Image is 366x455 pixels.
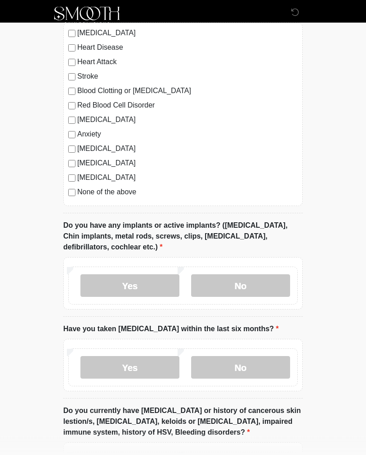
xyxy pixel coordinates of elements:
input: None of the above [68,189,75,197]
label: Do you have any implants or active implants? ([MEDICAL_DATA], Chin implants, metal rods, screws, ... [63,220,303,253]
input: [MEDICAL_DATA] [68,175,75,182]
label: [MEDICAL_DATA] [77,173,298,183]
label: [MEDICAL_DATA] [77,28,298,39]
label: Stroke [77,71,298,82]
input: Blood Clotting or [MEDICAL_DATA] [68,88,75,95]
label: [MEDICAL_DATA] [77,115,298,126]
img: Smooth Skin Solutions LLC Logo [54,7,120,25]
label: [MEDICAL_DATA] [77,144,298,155]
input: [MEDICAL_DATA] [68,160,75,168]
label: None of the above [77,187,298,198]
label: Anxiety [77,129,298,140]
label: Have you taken [MEDICAL_DATA] within the last six months? [63,324,279,335]
input: Heart Attack [68,59,75,66]
input: Stroke [68,74,75,81]
label: Red Blood Cell Disorder [77,100,298,111]
input: [MEDICAL_DATA] [68,146,75,153]
input: Red Blood Cell Disorder [68,103,75,110]
label: Do you currently have [MEDICAL_DATA] or history of cancerous skin lestion/s, [MEDICAL_DATA], kelo... [63,406,303,438]
input: [MEDICAL_DATA] [68,117,75,124]
label: [MEDICAL_DATA] [77,158,298,169]
input: Heart Disease [68,45,75,52]
label: Heart Disease [77,42,298,53]
label: No [191,275,290,297]
label: Blood Clotting or [MEDICAL_DATA] [77,86,298,97]
input: Anxiety [68,131,75,139]
label: Yes [80,275,179,297]
label: Yes [80,356,179,379]
label: No [191,356,290,379]
label: Heart Attack [77,57,298,68]
input: [MEDICAL_DATA] [68,30,75,38]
